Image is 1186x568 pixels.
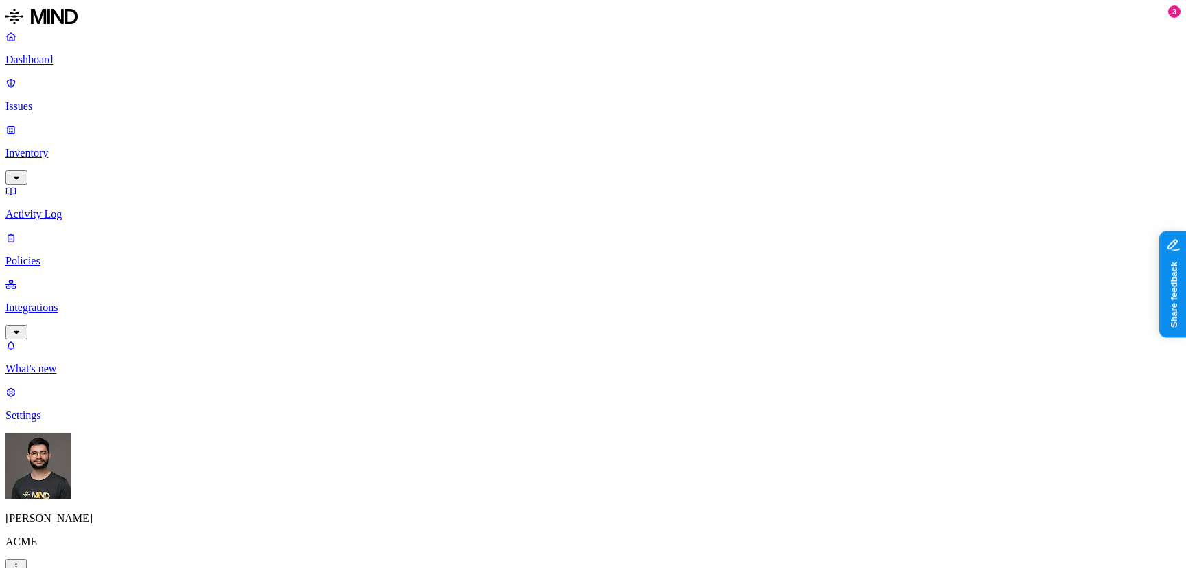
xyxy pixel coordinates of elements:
[5,231,1181,267] a: Policies
[5,124,1181,183] a: Inventory
[5,30,1181,66] a: Dashboard
[5,77,1181,113] a: Issues
[5,363,1181,375] p: What's new
[5,5,78,27] img: MIND
[5,100,1181,113] p: Issues
[5,339,1181,375] a: What's new
[5,536,1181,548] p: ACME
[5,409,1181,422] p: Settings
[5,278,1181,337] a: Integrations
[5,147,1181,159] p: Inventory
[5,386,1181,422] a: Settings
[5,433,71,499] img: Guy Gofman
[5,255,1181,267] p: Policies
[5,302,1181,314] p: Integrations
[5,54,1181,66] p: Dashboard
[1168,5,1181,18] div: 3
[5,185,1181,220] a: Activity Log
[5,208,1181,220] p: Activity Log
[5,5,1181,30] a: MIND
